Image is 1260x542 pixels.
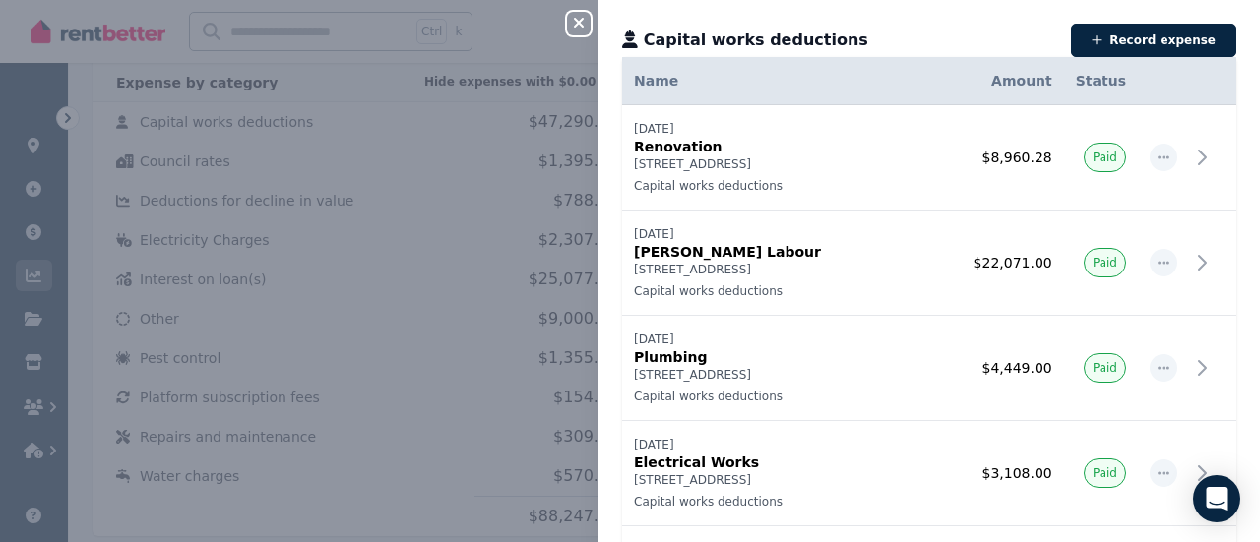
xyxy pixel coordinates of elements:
p: [STREET_ADDRESS] [634,472,950,488]
p: [PERSON_NAME] Labour [634,242,950,262]
td: $4,449.00 [962,316,1064,421]
p: [DATE] [634,331,950,347]
p: [STREET_ADDRESS] [634,156,950,172]
p: Capital works deductions [634,178,950,194]
td: $22,071.00 [962,211,1064,316]
p: Electrical Works [634,452,950,472]
div: Open Intercom Messenger [1193,475,1240,522]
th: Status [1064,57,1138,105]
th: Name [622,57,962,105]
p: Capital works deductions [634,283,950,299]
td: $3,108.00 [962,421,1064,526]
p: [DATE] [634,121,950,137]
span: Paid [1093,150,1117,165]
button: Record expense [1071,24,1236,57]
p: Plumbing [634,347,950,367]
p: [DATE] [634,437,950,452]
span: Capital works deductions [644,29,868,52]
span: Paid [1093,255,1117,271]
p: [STREET_ADDRESS] [634,367,950,383]
p: [DATE] [634,226,950,242]
th: Amount [962,57,1064,105]
p: Capital works deductions [634,389,950,404]
span: Paid [1093,465,1117,481]
p: Renovation [634,137,950,156]
span: Paid [1093,360,1117,376]
p: [STREET_ADDRESS] [634,262,950,277]
p: Capital works deductions [634,494,950,510]
td: $8,960.28 [962,105,1064,211]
